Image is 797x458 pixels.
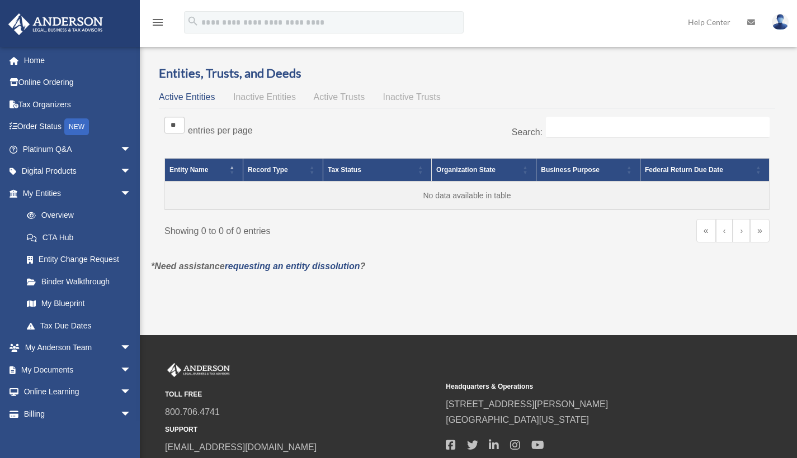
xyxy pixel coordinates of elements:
a: [GEOGRAPHIC_DATA][US_STATE] [446,415,589,424]
span: arrow_drop_down [120,403,143,426]
a: My Entitiesarrow_drop_down [8,182,143,204]
img: Anderson Advisors Platinum Portal [165,363,232,378]
span: Active Trusts [314,92,365,102]
small: SUPPORT [165,424,438,436]
a: Tax Due Dates [16,314,143,337]
span: Organization State [436,166,496,174]
a: Platinum Q&Aarrow_drop_down [8,138,148,160]
a: Online Ordering [8,71,148,94]
a: Previous [716,219,733,242]
i: search [187,15,199,27]
a: Binder Walkthrough [16,270,143,293]
th: Tax Status: Activate to sort [323,158,432,182]
div: Showing 0 to 0 of 0 entries [164,219,459,239]
a: Next [733,219,750,242]
i: menu [151,16,164,29]
span: Inactive Trusts [383,92,441,102]
span: arrow_drop_down [120,337,143,360]
label: Search: [512,127,543,137]
div: NEW [64,118,89,135]
em: *Need assistance ? [151,261,365,271]
th: Record Type: Activate to sort [243,158,323,182]
a: Tax Organizers [8,93,148,116]
span: Entity Name [169,166,208,174]
a: 800.706.4741 [165,407,220,417]
span: arrow_drop_down [120,381,143,404]
th: Organization State: Activate to sort [432,158,536,182]
a: Digital Productsarrow_drop_down [8,160,148,183]
span: Record Type [248,166,288,174]
td: No data available in table [165,182,770,209]
th: Entity Name: Activate to invert sorting [165,158,243,182]
a: [EMAIL_ADDRESS][DOMAIN_NAME] [165,442,317,452]
a: My Documentsarrow_drop_down [8,359,148,381]
a: Last [750,219,770,242]
a: Entity Change Request [16,249,143,271]
span: arrow_drop_down [120,160,143,183]
span: arrow_drop_down [120,182,143,205]
span: Active Entities [159,92,215,102]
a: My Blueprint [16,293,143,315]
span: arrow_drop_down [120,138,143,161]
th: Business Purpose: Activate to sort [536,158,640,182]
a: Home [8,49,148,71]
span: Tax Status [328,166,361,174]
span: arrow_drop_down [120,359,143,381]
th: Federal Return Due Date: Activate to sort [640,158,769,182]
a: Overview [16,204,137,227]
span: Business Purpose [541,166,600,174]
img: Anderson Advisors Platinum Portal [5,13,106,35]
small: TOLL FREE [165,389,438,400]
a: [STREET_ADDRESS][PERSON_NAME] [446,399,608,409]
a: Order StatusNEW [8,116,148,139]
img: User Pic [772,14,789,30]
span: Inactive Entities [233,92,296,102]
span: Federal Return Due Date [645,166,723,174]
small: Headquarters & Operations [446,381,719,393]
a: My Anderson Teamarrow_drop_down [8,337,148,359]
a: CTA Hub [16,226,143,249]
a: First [696,219,716,242]
a: menu [151,20,164,29]
a: requesting an entity dissolution [225,261,360,271]
a: Online Learningarrow_drop_down [8,381,148,403]
h3: Entities, Trusts, and Deeds [159,65,775,82]
label: entries per page [188,126,253,135]
a: Billingarrow_drop_down [8,403,148,425]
